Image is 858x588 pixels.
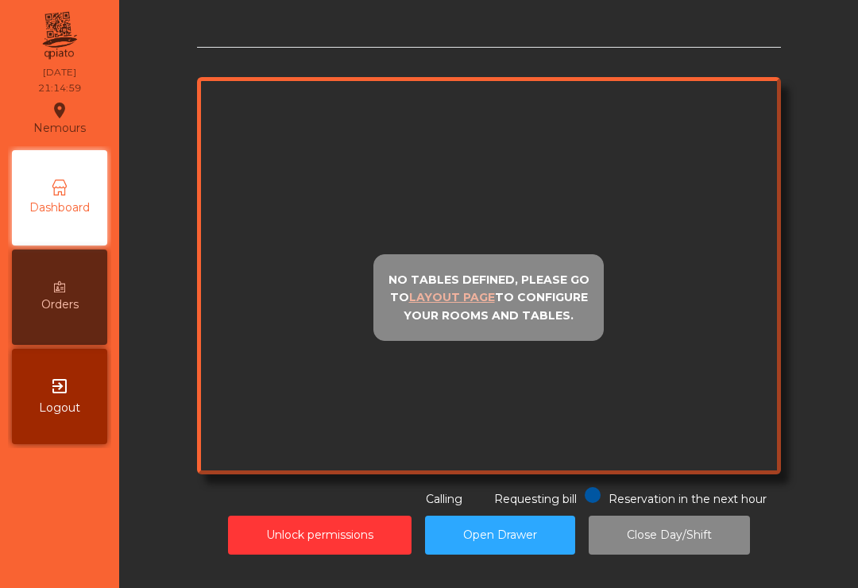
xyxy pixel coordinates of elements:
[228,516,412,555] button: Unlock permissions
[409,290,495,304] u: layout page
[589,516,750,555] button: Close Day/Shift
[38,81,81,95] div: 21:14:59
[426,492,462,506] span: Calling
[43,65,76,79] div: [DATE]
[494,492,577,506] span: Requesting bill
[425,516,575,555] button: Open Drawer
[50,377,69,396] i: exit_to_app
[40,8,79,64] img: qpiato
[39,400,80,416] span: Logout
[29,199,90,216] span: Dashboard
[381,271,597,325] p: No tables defined, please go to to configure your rooms and tables.
[33,99,86,138] div: Nemours
[609,492,767,506] span: Reservation in the next hour
[50,101,69,120] i: location_on
[41,296,79,313] span: Orders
